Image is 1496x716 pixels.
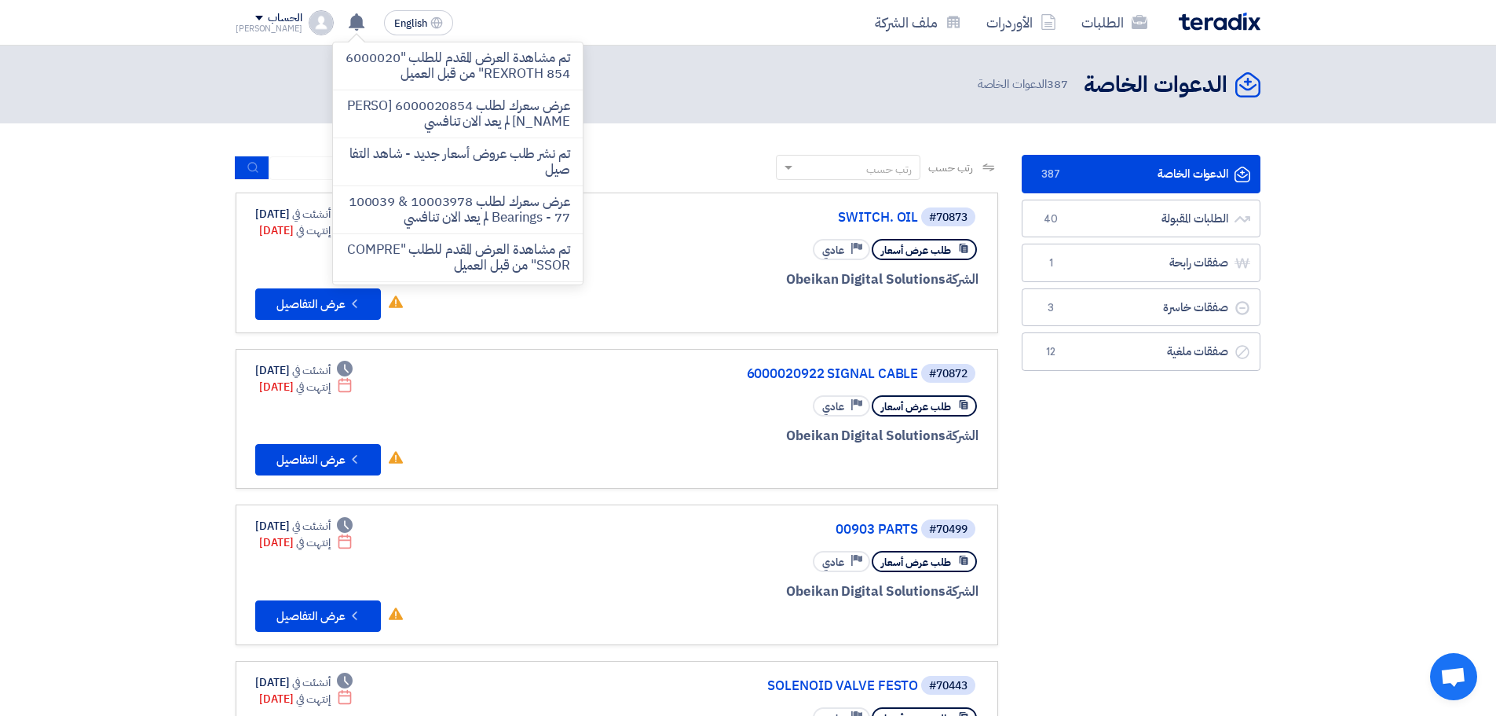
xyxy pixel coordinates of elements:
div: [DATE] [259,691,353,707]
a: صفقات ملغية12 [1022,332,1260,371]
button: عرض التفاصيل [255,444,381,475]
div: [DATE] [259,222,353,239]
div: [DATE] [259,534,353,551]
div: #70443 [929,681,967,692]
div: #70873 [929,212,967,223]
a: الدعوات الخاصة387 [1022,155,1260,193]
a: صفقات خاسرة3 [1022,288,1260,327]
span: الشركة [946,426,979,446]
a: الأوردرات [974,4,1069,41]
div: #70499 [929,524,967,535]
button: English [384,10,453,35]
a: 6000020922 SIGNAL CABLE [604,367,918,381]
div: Obeikan Digital Solutions [601,426,978,446]
a: ملف الشركة [862,4,974,41]
button: عرض التفاصيل [255,288,381,320]
a: SWITCH. OIL [604,211,918,225]
span: 387 [1041,167,1060,182]
span: أنشئت في [292,518,330,534]
span: 387 [1047,75,1068,93]
span: إنتهت في [296,379,330,395]
p: عرض سعرك لطلب 6000020854 [PERSON_NAME] لم يعد الان تنافسي [346,98,570,130]
input: ابحث بعنوان أو رقم الطلب [269,156,489,180]
span: الشركة [946,270,979,289]
p: عرض سعرك لطلب 10003978 & 10003977 - Bearings لم يعد الان تنافسي [346,194,570,226]
button: عرض التفاصيل [255,600,381,632]
span: طلب عرض أسعار [881,399,951,414]
div: #70872 [929,369,967,380]
div: [DATE] [255,362,353,379]
span: أنشئت في [292,206,330,222]
span: طلب عرض أسعار [881,243,951,258]
span: رتب حسب [928,160,973,176]
div: [DATE] [255,674,353,691]
span: English [394,18,427,29]
div: [PERSON_NAME] [236,24,302,33]
span: الدعوات الخاصة [978,75,1071,94]
span: 1 [1041,255,1060,271]
span: 40 [1041,211,1060,227]
span: 3 [1041,300,1060,316]
a: الطلبات [1069,4,1160,41]
span: عادي [822,243,844,258]
span: طلب عرض أسعار [881,555,951,570]
p: تم نشر طلب عروض أسعار جديد - شاهد التفاصيل [346,146,570,178]
div: Obeikan Digital Solutions [601,270,978,290]
a: 00903 PARTS [604,523,918,537]
div: الحساب [268,12,302,25]
p: تم مشاهدة العرض المقدم للطلب "COMPRESSOR" من قبل العميل [346,242,570,274]
span: الشركة [946,582,979,601]
img: profile_test.png [309,10,334,35]
span: إنتهت في [296,691,330,707]
div: رتب حسب [866,161,912,178]
a: SOLENOID VALVE FESTO [604,679,918,693]
h2: الدعوات الخاصة [1084,70,1227,101]
div: [DATE] [259,379,353,395]
div: Obeikan Digital Solutions [601,582,978,602]
img: Teradix logo [1179,13,1260,31]
span: إنتهت في [296,222,330,239]
span: عادي [822,555,844,570]
span: أنشئت في [292,362,330,379]
a: Open chat [1430,653,1477,700]
div: [DATE] [255,518,353,534]
span: عادي [822,399,844,414]
p: تم مشاهدة العرض المقدم للطلب "6000020854 REXROTH" من قبل العميل [346,50,570,82]
span: 12 [1041,344,1060,360]
span: إنتهت في [296,534,330,551]
span: أنشئت في [292,674,330,691]
div: [DATE] [255,206,353,222]
a: الطلبات المقبولة40 [1022,200,1260,238]
a: صفقات رابحة1 [1022,244,1260,282]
